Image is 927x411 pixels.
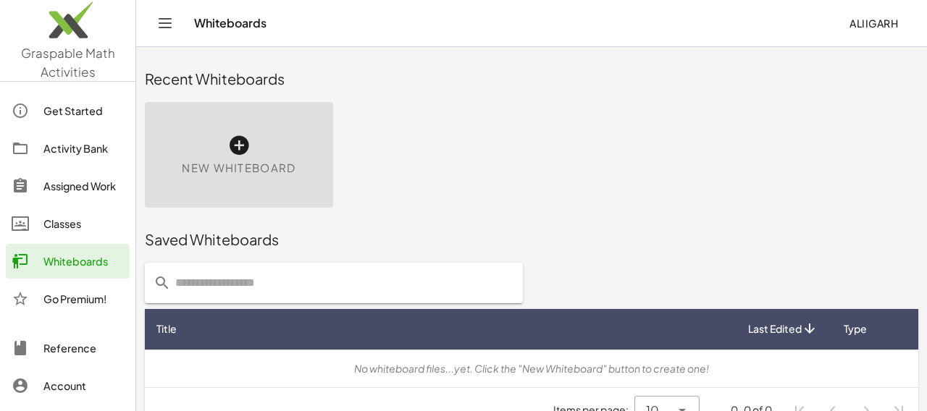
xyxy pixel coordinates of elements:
a: Assigned Work [6,169,130,203]
span: Type [844,321,867,336]
div: Activity Bank [43,140,124,157]
span: Graspable Math Activities [21,45,115,80]
div: Whiteboards [43,253,124,270]
div: Account [43,377,124,394]
div: Saved Whiteboards [145,229,918,250]
div: Recent Whiteboards [145,69,918,89]
button: Toggle navigation [154,12,177,35]
div: Get Started [43,102,124,119]
span: Last Edited [748,321,802,336]
div: Go Premium! [43,290,124,308]
a: Get Started [6,93,130,128]
a: Account [6,368,130,403]
a: Whiteboards [6,244,130,279]
div: Assigned Work [43,177,124,195]
a: Reference [6,331,130,365]
div: No whiteboard files...yet. Click the "New Whiteboard" button to create one! [156,361,907,376]
div: Reference [43,339,124,357]
button: Aliigarh [838,10,910,36]
a: Activity Bank [6,131,130,166]
span: New Whiteboard [182,160,295,177]
a: Classes [6,206,130,241]
span: Title [156,321,177,336]
i: prepended action [154,274,171,292]
div: Classes [43,215,124,232]
span: Aliigarh [850,17,898,30]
